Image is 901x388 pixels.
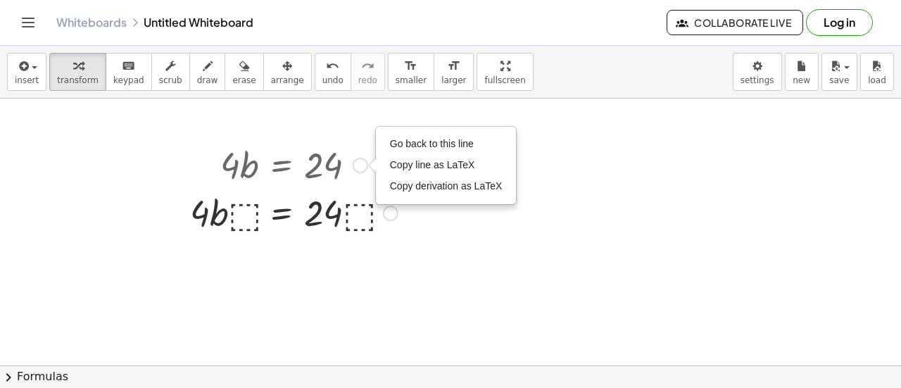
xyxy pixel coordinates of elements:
[390,159,475,170] span: Copy line as LaTeX
[821,53,857,91] button: save
[679,16,791,29] span: Collaborate Live
[56,15,127,30] a: Whiteboards
[151,53,190,91] button: scrub
[447,58,460,75] i: format_size
[441,75,466,85] span: larger
[271,75,304,85] span: arrange
[404,58,417,75] i: format_size
[326,58,339,75] i: undo
[477,53,533,91] button: fullscreen
[15,75,39,85] span: insert
[806,9,873,36] button: Log in
[17,11,39,34] button: Toggle navigation
[860,53,894,91] button: load
[106,53,152,91] button: keyboardkeypad
[225,53,263,91] button: erase
[197,75,218,85] span: draw
[390,180,503,192] span: Copy derivation as LaTeX
[113,75,144,85] span: keypad
[159,75,182,85] span: scrub
[361,58,374,75] i: redo
[741,75,774,85] span: settings
[793,75,810,85] span: new
[733,53,782,91] button: settings
[484,75,525,85] span: fullscreen
[388,53,434,91] button: format_sizesmaller
[868,75,886,85] span: load
[390,138,474,149] span: Go back to this line
[315,53,351,91] button: undoundo
[263,53,312,91] button: arrange
[7,53,46,91] button: insert
[122,58,135,75] i: keyboard
[351,53,385,91] button: redoredo
[322,75,344,85] span: undo
[785,53,819,91] button: new
[667,10,803,35] button: Collaborate Live
[396,75,427,85] span: smaller
[232,75,256,85] span: erase
[358,75,377,85] span: redo
[434,53,474,91] button: format_sizelarger
[57,75,99,85] span: transform
[189,53,226,91] button: draw
[49,53,106,91] button: transform
[829,75,849,85] span: save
